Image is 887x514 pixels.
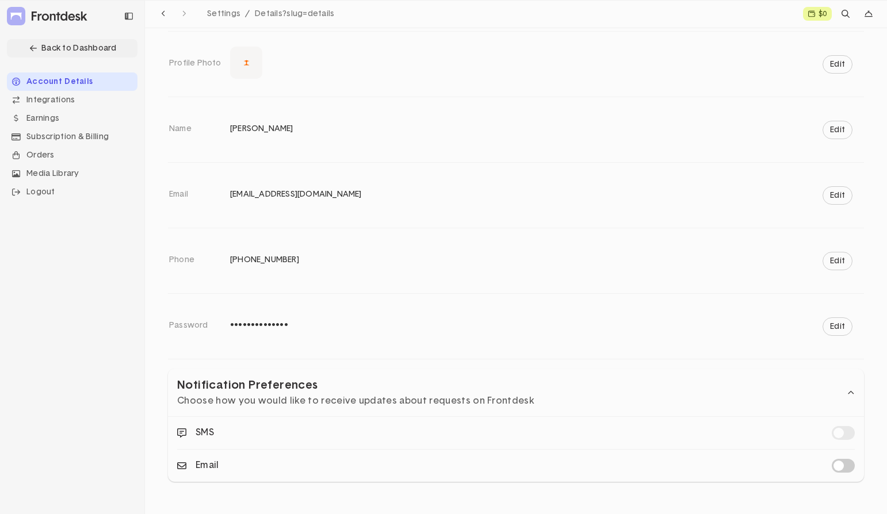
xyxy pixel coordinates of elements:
[823,186,852,205] button: Edit
[7,109,137,128] li: Navigation item
[7,128,137,146] li: Navigation item
[7,164,137,183] div: Media Library
[7,91,137,109] li: Navigation item
[230,320,864,331] p: ••••••••••••••
[7,72,137,91] div: Account Details
[250,6,339,21] a: Details?slug=details
[168,189,188,200] p: Email
[177,427,214,439] div: SMS
[823,55,852,74] button: Edit
[823,252,852,270] button: Edit
[168,369,864,416] div: accordion toggler
[168,320,208,331] p: Password
[7,109,137,128] div: Earnings
[177,459,219,471] div: Email
[7,183,137,201] div: Logout
[823,317,852,336] button: Edit
[7,146,137,164] div: Orders
[168,255,194,265] p: Phone
[230,255,864,265] p: [PHONE_NUMBER]
[7,39,137,57] li: Navigation item
[177,378,534,393] p: Notification Preferences
[7,91,137,109] div: Integrations
[168,124,192,134] p: Name
[7,164,137,183] li: Navigation item
[7,72,137,91] li: Navigation item
[177,395,534,407] p: Choose how you would like to receive updates about requests on Frontdesk
[207,10,240,18] span: Settings
[230,124,864,134] p: [PERSON_NAME]
[7,146,137,164] li: Navigation item
[823,121,852,139] button: Edit
[7,128,137,146] div: Subscription & Billing
[168,58,221,68] p: Profile Photo
[230,189,864,200] p: [EMAIL_ADDRESS][DOMAIN_NAME]
[7,183,137,201] li: Navigation item
[859,5,878,23] div: dropdown trigger
[202,6,250,21] a: Settings
[255,10,335,18] span: Details?slug=details
[803,7,832,21] a: $0
[7,39,137,57] div: Back to Dashboard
